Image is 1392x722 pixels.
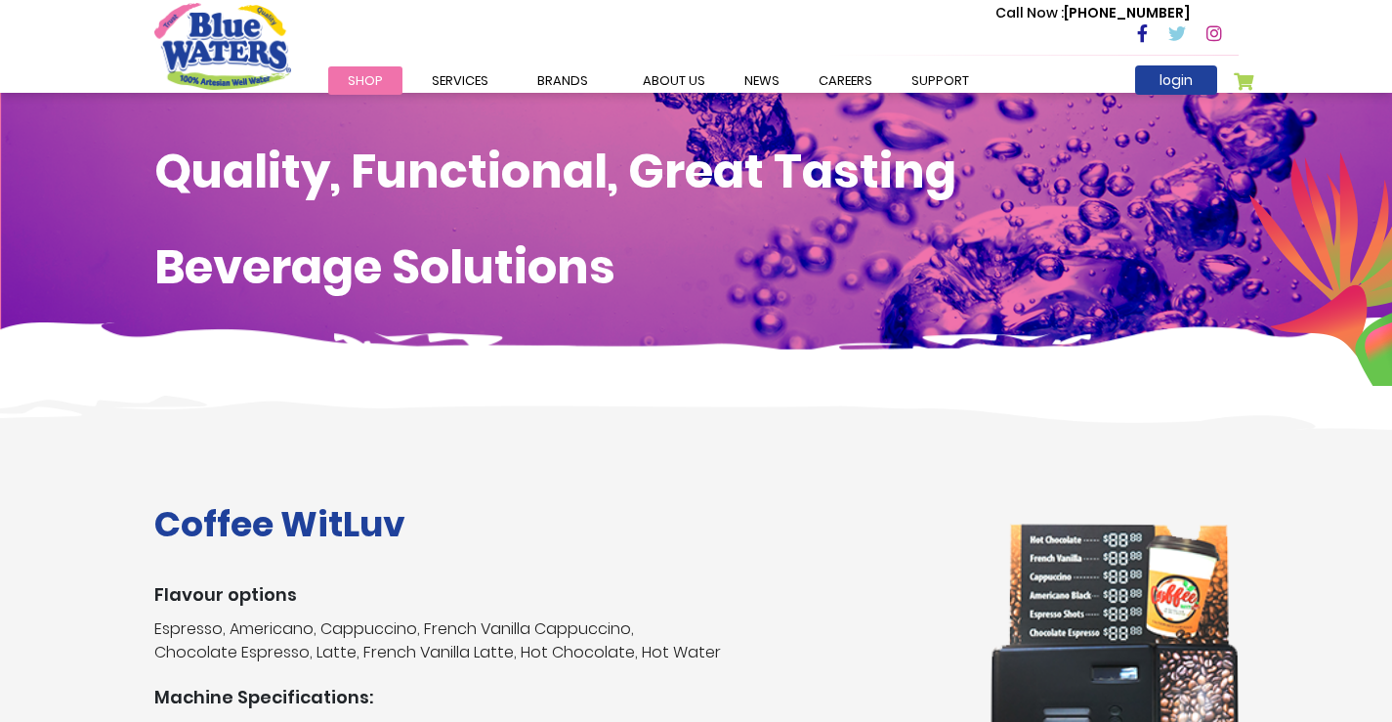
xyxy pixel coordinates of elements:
[154,3,291,89] a: store logo
[995,3,1190,23] p: [PHONE_NUMBER]
[1135,65,1217,95] a: login
[995,3,1064,22] span: Call Now :
[154,239,1239,296] h1: Beverage Solutions
[154,617,960,664] p: Espresso, Americano, Cappuccino, French Vanilla Cappuccino, Chocolate Espresso, Latte, French Van...
[154,687,960,708] h3: Machine Specifications:
[623,66,725,95] a: about us
[725,66,799,95] a: News
[432,71,488,90] span: Services
[412,66,508,95] a: Services
[348,71,383,90] span: Shop
[892,66,989,95] a: support
[154,584,960,606] h3: Flavour options
[154,144,1239,200] h1: Quality, Functional, Great Tasting
[537,71,588,90] span: Brands
[799,66,892,95] a: careers
[518,66,608,95] a: Brands
[154,503,960,545] h1: Coffee WitLuv
[328,66,402,95] a: Shop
